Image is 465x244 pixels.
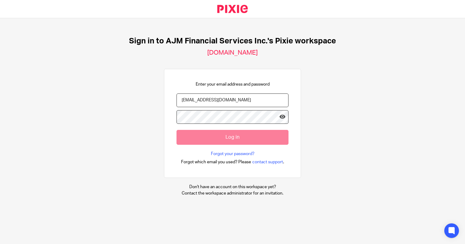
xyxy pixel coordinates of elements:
p: Don't have an account on this workspace yet? [182,184,283,190]
h2: [DOMAIN_NAME] [207,49,258,57]
p: Enter your email address and password [196,81,270,87]
p: Contact the workspace administrator for an invitation. [182,190,283,196]
span: contact support [252,159,283,165]
h1: Sign in to AJM Financial Services Inc.'s Pixie workspace [129,36,336,46]
div: . [181,158,284,165]
input: Log in [177,130,288,145]
input: name@example.com [177,93,288,107]
span: Forgot which email you used? Please [181,159,251,165]
a: Forgot your password? [211,151,254,157]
